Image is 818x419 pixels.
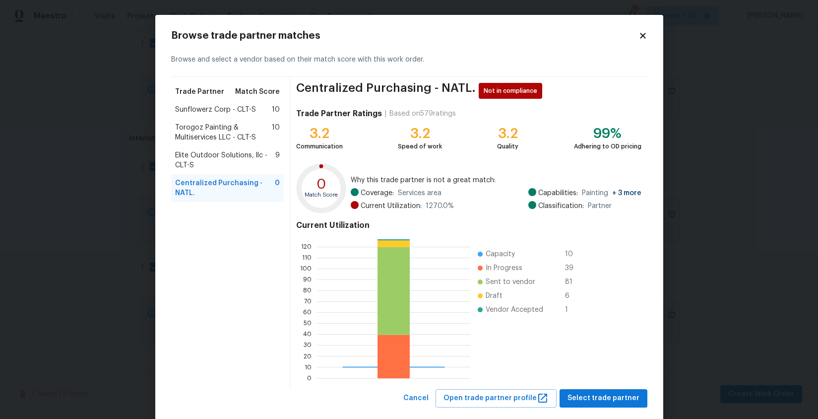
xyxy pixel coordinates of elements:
span: Capabilities: [538,188,578,198]
button: Open trade partner profile [436,389,557,408]
span: 39 [565,263,581,273]
div: Speed of work [398,141,442,151]
span: 10 [272,123,280,142]
span: 6 [565,291,581,301]
span: 10 [565,249,581,259]
span: Sunflowerz Corp - CLT-S [175,105,256,115]
text: 100 [301,266,312,272]
span: Classification: [538,201,584,211]
span: Current Utilization: [361,201,422,211]
text: 0 [316,177,326,191]
text: 70 [305,298,312,304]
span: Centralized Purchasing - NATL. [296,83,476,99]
text: 30 [304,343,312,349]
span: + 3 more [612,190,641,197]
span: Draft [486,291,503,301]
div: Adhering to OD pricing [574,141,641,151]
span: Not in compliance [484,86,541,96]
text: 60 [304,309,312,315]
h2: Browse trade partner matches [171,31,638,41]
span: 0 [275,178,280,198]
text: Match Score [305,192,338,198]
div: Quality [497,141,518,151]
span: Coverage: [361,188,394,198]
span: Partner [588,201,612,211]
span: Sent to vendor [486,277,535,287]
span: Why this trade partner is not a great match: [351,175,641,185]
span: Cancel [403,392,429,405]
span: 10 [272,105,280,115]
div: Communication [296,141,343,151]
span: Match Score [235,87,280,97]
text: 120 [302,244,312,250]
div: 3.2 [398,129,442,139]
div: Based on 579 ratings [389,109,456,119]
span: Trade Partner [175,87,224,97]
text: 20 [304,353,312,359]
span: Painting [582,188,641,198]
span: Elite Outdoor Solutions, llc - CLT-S [175,150,276,170]
div: 3.2 [497,129,518,139]
span: In Progress [486,263,522,273]
h4: Trade Partner Ratings [296,109,382,119]
span: Centralized Purchasing - NATL. [175,178,275,198]
div: | [382,109,389,119]
span: Torogoz Painting & Multiservices LLC - CLT-S [175,123,272,142]
text: 10 [305,364,312,370]
text: 40 [304,332,312,338]
div: 3.2 [296,129,343,139]
div: 99% [574,129,641,139]
span: 81 [565,277,581,287]
button: Cancel [399,389,433,408]
text: 80 [304,287,312,293]
span: 1 [565,305,581,315]
span: 1270.0 % [426,201,454,211]
text: 110 [303,255,312,261]
span: Open trade partner profile [443,392,549,405]
span: 9 [275,150,280,170]
h4: Current Utilization [296,220,641,230]
div: Browse and select a vendor based on their match score with this work order. [171,43,647,77]
span: Capacity [486,249,515,259]
text: 90 [304,277,312,282]
span: Select trade partner [567,392,639,405]
span: Vendor Accepted [486,305,543,315]
text: 50 [304,321,312,327]
text: 0 [308,375,312,381]
span: Services area [398,188,441,198]
button: Select trade partner [560,389,647,408]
